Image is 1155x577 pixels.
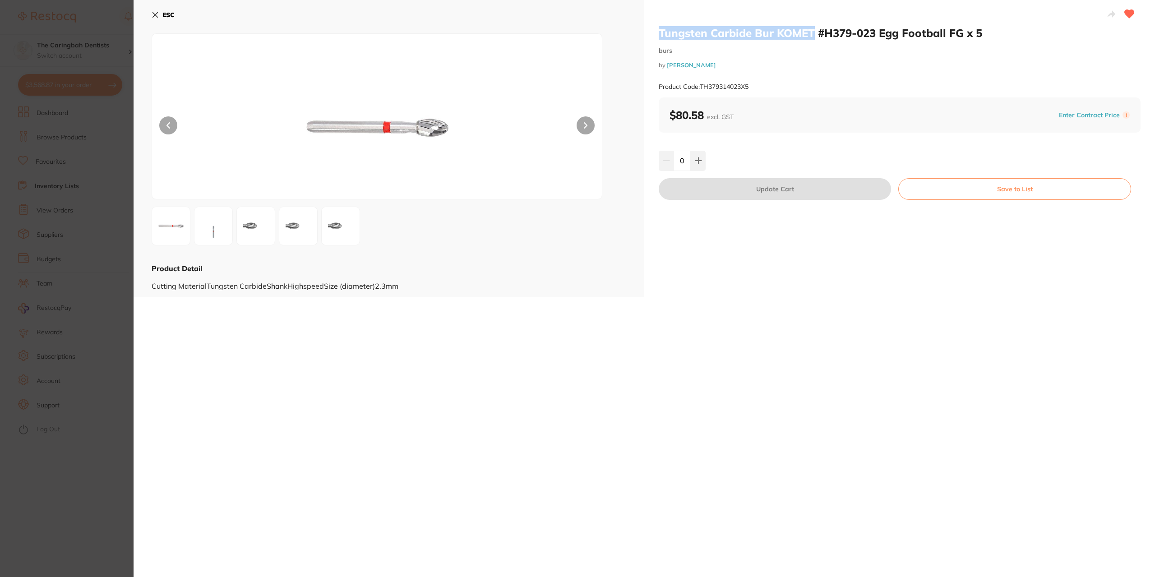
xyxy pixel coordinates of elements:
[152,264,202,273] b: Product Detail
[898,178,1131,200] button: Save to List
[1056,111,1123,120] button: Enter Contract Price
[1123,111,1130,119] label: i
[155,210,187,242] img: MDIzWDUuanBn
[324,210,357,242] img: MDIzWDVfNS5qcGc
[242,56,512,199] img: MDIzWDUuanBn
[152,7,175,23] button: ESC
[667,61,716,69] a: [PERSON_NAME]
[659,178,891,200] button: Update Cart
[152,273,626,290] div: Cutting MaterialTungsten CarbideShankHighspeedSize (diameter)2.3mm
[707,113,734,121] span: excl. GST
[197,210,230,242] img: MDIzWDVfMi5qcGc
[240,210,272,242] img: MDIzWDVfMy5qcGc
[670,108,734,122] b: $80.58
[659,26,1141,40] h2: Tungsten Carbide Bur KOMET #H379-023 Egg Football FG x 5
[659,83,748,91] small: Product Code: TH379314023X5
[659,47,1141,55] small: burs
[162,11,175,19] b: ESC
[659,62,1141,69] small: by
[282,210,314,242] img: MDIzWDVfNC5qcGc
